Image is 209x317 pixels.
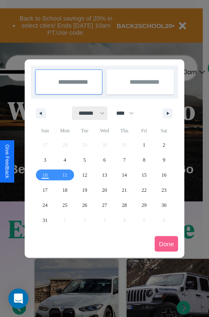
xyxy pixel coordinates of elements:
[43,168,48,183] span: 10
[134,137,154,152] button: 1
[75,198,94,213] button: 26
[142,198,147,213] span: 29
[134,198,154,213] button: 29
[35,213,55,228] button: 31
[154,152,174,168] button: 9
[115,124,134,137] span: Thu
[134,168,154,183] button: 15
[43,183,48,198] span: 17
[154,198,174,213] button: 30
[43,198,48,213] span: 24
[115,198,134,213] button: 28
[84,152,86,168] span: 5
[82,183,87,198] span: 19
[122,183,127,198] span: 21
[4,144,10,178] div: Give Feedback
[35,183,55,198] button: 17
[55,152,74,168] button: 4
[62,183,67,198] span: 18
[82,198,87,213] span: 26
[43,213,48,228] span: 31
[35,198,55,213] button: 24
[35,124,55,137] span: Sun
[115,168,134,183] button: 14
[55,168,74,183] button: 11
[134,152,154,168] button: 8
[134,124,154,137] span: Fri
[122,168,127,183] span: 14
[35,168,55,183] button: 10
[75,124,94,137] span: Tue
[122,198,127,213] span: 28
[102,168,107,183] span: 13
[142,183,147,198] span: 22
[55,183,74,198] button: 18
[62,198,67,213] span: 25
[8,289,28,309] div: Open Intercom Messenger
[64,152,66,168] span: 4
[103,152,106,168] span: 6
[161,183,166,198] span: 23
[143,152,145,168] span: 8
[163,137,165,152] span: 2
[142,168,147,183] span: 15
[44,152,46,168] span: 3
[55,198,74,213] button: 25
[115,183,134,198] button: 21
[75,168,94,183] button: 12
[62,168,67,183] span: 11
[82,168,87,183] span: 12
[94,168,114,183] button: 13
[154,124,174,137] span: Sat
[154,183,174,198] button: 23
[94,152,114,168] button: 6
[161,198,166,213] span: 30
[154,137,174,152] button: 2
[102,183,107,198] span: 20
[143,137,145,152] span: 1
[94,124,114,137] span: Wed
[155,236,178,252] button: Done
[134,183,154,198] button: 22
[123,152,125,168] span: 7
[55,124,74,137] span: Mon
[102,198,107,213] span: 27
[115,152,134,168] button: 7
[35,152,55,168] button: 3
[161,168,166,183] span: 16
[154,168,174,183] button: 16
[163,152,165,168] span: 9
[94,198,114,213] button: 27
[75,152,94,168] button: 5
[75,183,94,198] button: 19
[94,183,114,198] button: 20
